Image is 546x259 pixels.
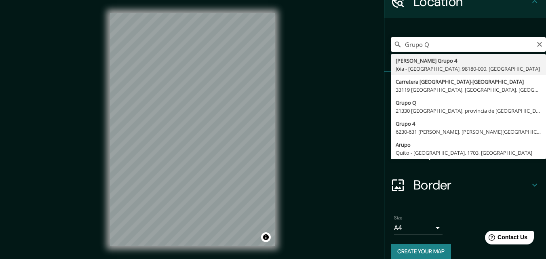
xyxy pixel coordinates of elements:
div: Layout [384,137,546,169]
button: Clear [536,40,543,48]
div: A4 [394,221,443,234]
div: Carretera [GEOGRAPHIC_DATA]-[GEOGRAPHIC_DATA] [396,78,541,86]
input: Pick your city or area [391,37,546,52]
div: 6230-631 [PERSON_NAME], [PERSON_NAME][GEOGRAPHIC_DATA], [GEOGRAPHIC_DATA] [396,128,541,136]
div: Arupo [396,141,541,149]
div: 21330 [GEOGRAPHIC_DATA], provincia de [GEOGRAPHIC_DATA], [GEOGRAPHIC_DATA] [396,107,541,115]
div: Pins [384,72,546,104]
h4: Border [413,177,530,193]
h4: Layout [413,145,530,161]
div: 33119 [GEOGRAPHIC_DATA], [GEOGRAPHIC_DATA], [GEOGRAPHIC_DATA] [396,86,541,94]
button: Create your map [391,244,451,259]
iframe: Help widget launcher [474,227,537,250]
div: Grupo Q [396,99,541,107]
div: Border [384,169,546,201]
canvas: Map [110,13,275,246]
div: [PERSON_NAME] Grupo 4 [396,57,541,65]
div: Style [384,104,546,137]
div: Grupo 4 [396,120,541,128]
button: Toggle attribution [261,232,271,242]
div: Quito - [GEOGRAPHIC_DATA], 1703, [GEOGRAPHIC_DATA] [396,149,541,157]
label: Size [394,215,403,221]
div: Jóia - [GEOGRAPHIC_DATA], 98180-000, [GEOGRAPHIC_DATA] [396,65,541,73]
